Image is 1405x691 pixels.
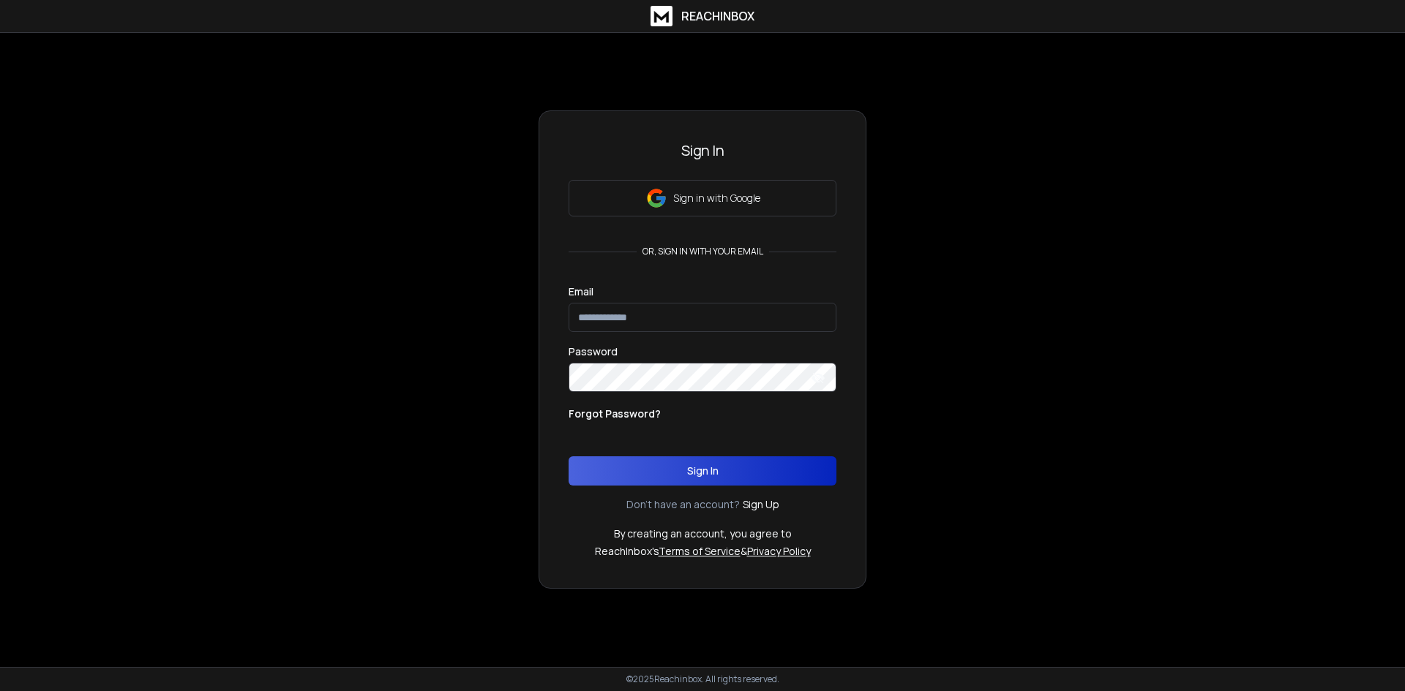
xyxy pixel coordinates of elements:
[569,180,836,216] button: Sign in with Google
[569,140,836,161] h3: Sign In
[747,544,811,558] a: Privacy Policy
[569,456,836,486] button: Sign In
[626,497,740,512] p: Don't have an account?
[626,673,779,685] p: © 2025 Reachinbox. All rights reserved.
[651,6,672,26] img: logo
[673,191,760,205] p: Sign in with Google
[614,526,792,541] p: By creating an account, you agree to
[659,544,741,558] a: Terms of Service
[569,287,593,297] label: Email
[681,7,754,25] h1: ReachInbox
[569,347,618,357] label: Password
[595,544,811,559] p: ReachInbox's &
[569,407,661,421] p: Forgot Password?
[743,497,779,512] a: Sign Up
[651,6,754,26] a: ReachInbox
[637,246,769,257] p: or, sign in with your email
